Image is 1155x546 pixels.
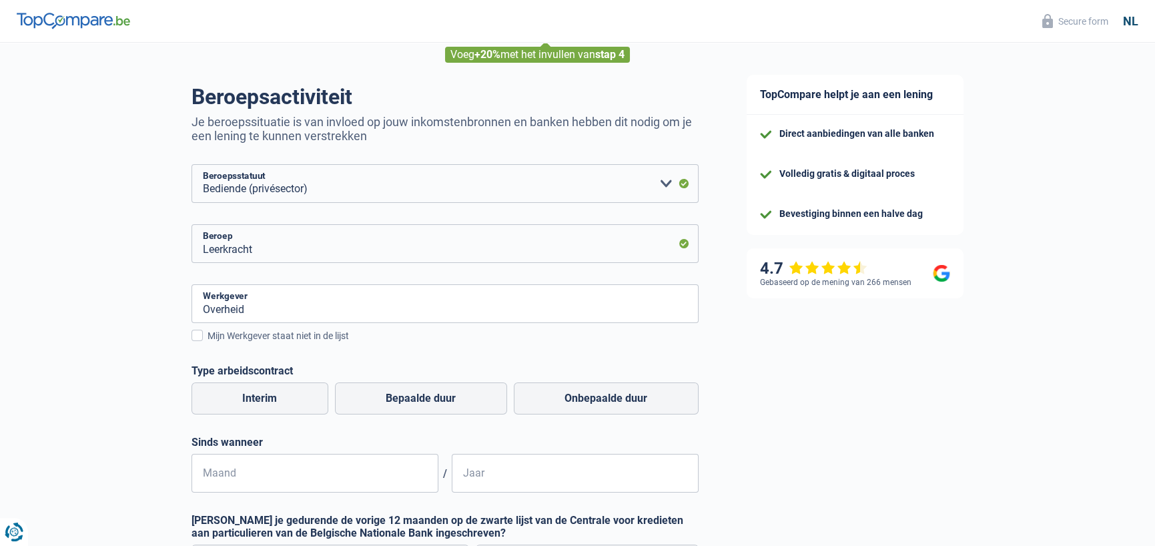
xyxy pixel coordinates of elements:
div: Volledig gratis & digitaal proces [779,168,915,180]
span: / [438,467,452,480]
label: Sinds wanneer [191,436,699,449]
div: Mijn Werkgever staat niet in de lijst [208,329,699,343]
div: Bevestiging binnen een halve dag [779,208,923,220]
p: Je beroepssituatie is van invloed op jouw inkomstenbronnen en banken hebben dit nodig om je een l... [191,115,699,143]
input: JJJJ [452,454,699,493]
label: [PERSON_NAME] je gedurende de vorige 12 maanden op de zwarte lijst van de Centrale voor kredieten... [191,514,699,539]
label: Onbepaalde duur [514,382,699,415]
div: Direct aanbiedingen van alle banken [779,128,934,140]
span: +20% [474,48,500,61]
label: Interim [191,382,328,415]
div: nl [1123,14,1138,29]
label: Bepaalde duur [335,382,507,415]
img: Advertisement [3,486,4,487]
h1: Beroepsactiviteit [191,84,699,109]
span: stap 4 [595,48,625,61]
div: Voeg met het invullen van [445,47,630,63]
button: Secure form [1034,10,1116,32]
label: Type arbeidscontract [191,364,699,377]
input: Zoek je werkgever [191,284,699,323]
img: TopCompare Logo [17,13,130,29]
div: 4.7 [760,259,867,278]
input: MM [191,454,438,493]
div: TopCompare helpt je aan een lening [747,75,964,115]
div: Gebaseerd op de mening van 266 mensen [760,278,911,287]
